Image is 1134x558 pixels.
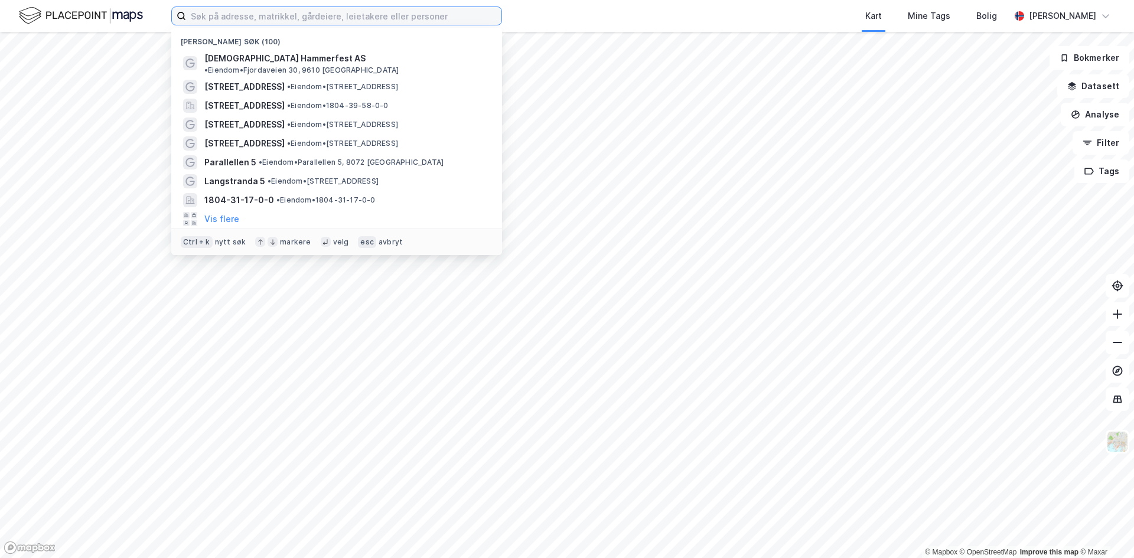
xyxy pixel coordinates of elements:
div: [PERSON_NAME] [1029,9,1096,23]
span: • [287,120,291,129]
span: [DEMOGRAPHIC_DATA] Hammerfest AS [204,51,366,66]
span: Eiendom • [STREET_ADDRESS] [287,120,398,129]
div: Kart [865,9,882,23]
span: • [287,82,291,91]
div: esc [358,236,376,248]
button: Analyse [1061,103,1129,126]
span: • [287,101,291,110]
img: logo.f888ab2527a4732fd821a326f86c7f29.svg [19,5,143,26]
span: • [268,177,271,185]
div: [PERSON_NAME] søk (100) [171,28,502,49]
a: Improve this map [1020,548,1078,556]
div: markere [280,237,311,247]
img: Z [1106,430,1129,453]
div: Mine Tags [908,9,950,23]
span: [STREET_ADDRESS] [204,80,285,94]
span: [STREET_ADDRESS] [204,99,285,113]
span: Eiendom • 1804-39-58-0-0 [287,101,389,110]
span: Eiendom • [STREET_ADDRESS] [268,177,379,186]
a: Mapbox [925,548,957,556]
span: [STREET_ADDRESS] [204,118,285,132]
span: [STREET_ADDRESS] [204,136,285,151]
span: Langstranda 5 [204,174,265,188]
span: • [204,66,208,74]
span: Eiendom • [STREET_ADDRESS] [287,82,398,92]
span: Eiendom • [STREET_ADDRESS] [287,139,398,148]
span: • [259,158,262,167]
iframe: Chat Widget [1075,501,1134,558]
button: Tags [1074,159,1129,183]
div: avbryt [379,237,403,247]
span: Parallellen 5 [204,155,256,169]
button: Filter [1073,131,1129,155]
div: Bolig [976,9,997,23]
span: Eiendom • 1804-31-17-0-0 [276,195,376,205]
span: • [276,195,280,204]
span: 1804-31-17-0-0 [204,193,274,207]
button: Vis flere [204,212,239,226]
button: Datasett [1057,74,1129,98]
div: nytt søk [215,237,246,247]
button: Bokmerker [1050,46,1129,70]
div: velg [333,237,349,247]
a: Mapbox homepage [4,541,56,554]
div: Kontrollprogram for chat [1075,501,1134,558]
a: OpenStreetMap [960,548,1017,556]
div: Ctrl + k [181,236,213,248]
span: • [287,139,291,148]
span: Eiendom • Fjordaveien 30, 9610 [GEOGRAPHIC_DATA] [204,66,399,75]
input: Søk på adresse, matrikkel, gårdeiere, leietakere eller personer [186,7,501,25]
span: Eiendom • Parallellen 5, 8072 [GEOGRAPHIC_DATA] [259,158,444,167]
